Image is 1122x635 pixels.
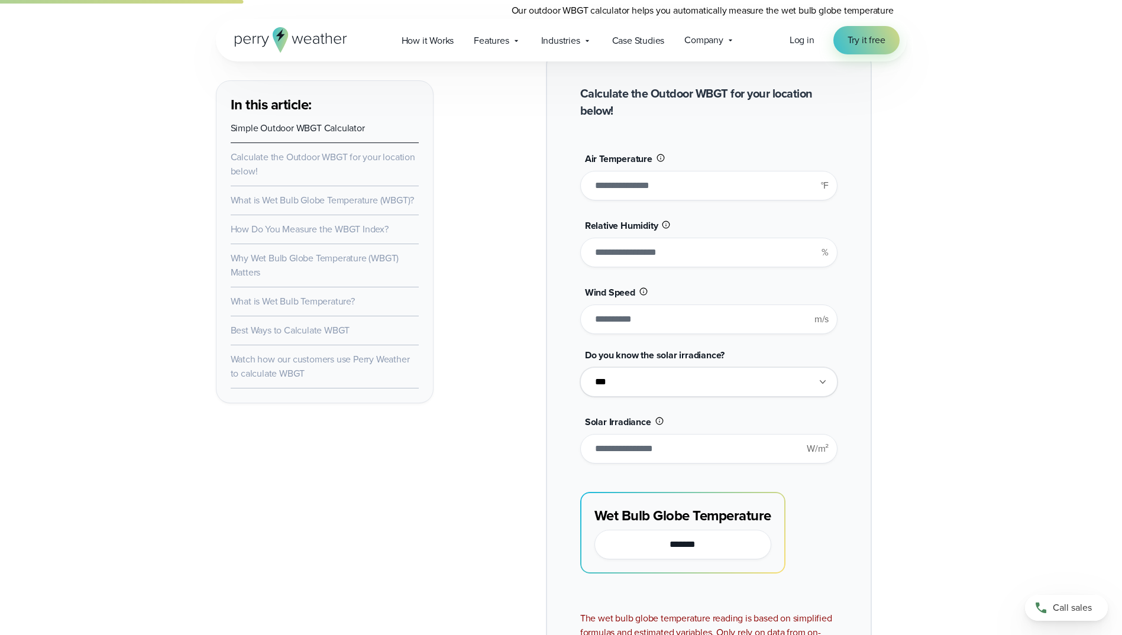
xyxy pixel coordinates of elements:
[684,33,723,47] span: Company
[512,4,907,32] p: Our outdoor WBGT calculator helps you automatically measure the wet bulb globe temperature quickl...
[585,152,652,166] span: Air Temperature
[402,34,454,48] span: How it Works
[231,323,350,337] a: Best Ways to Calculate WBGT
[231,294,355,308] a: What is Wet Bulb Temperature?
[580,85,838,119] h2: Calculate the Outdoor WBGT for your location below!
[231,95,419,114] h3: In this article:
[790,33,814,47] a: Log in
[833,26,900,54] a: Try it free
[602,28,675,53] a: Case Studies
[392,28,464,53] a: How it Works
[541,34,580,48] span: Industries
[231,193,415,207] a: What is Wet Bulb Globe Temperature (WBGT)?
[1053,601,1092,615] span: Call sales
[474,34,509,48] span: Features
[612,34,665,48] span: Case Studies
[231,251,399,279] a: Why Wet Bulb Globe Temperature (WBGT) Matters
[1025,595,1108,621] a: Call sales
[231,352,410,380] a: Watch how our customers use Perry Weather to calculate WBGT
[585,286,635,299] span: Wind Speed
[231,150,415,178] a: Calculate the Outdoor WBGT for your location below!
[231,222,389,236] a: How Do You Measure the WBGT Index?
[231,121,365,135] a: Simple Outdoor WBGT Calculator
[848,33,885,47] span: Try it free
[585,219,658,232] span: Relative Humidity
[585,348,725,362] span: Do you know the solar irradiance?
[585,415,651,429] span: Solar Irradiance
